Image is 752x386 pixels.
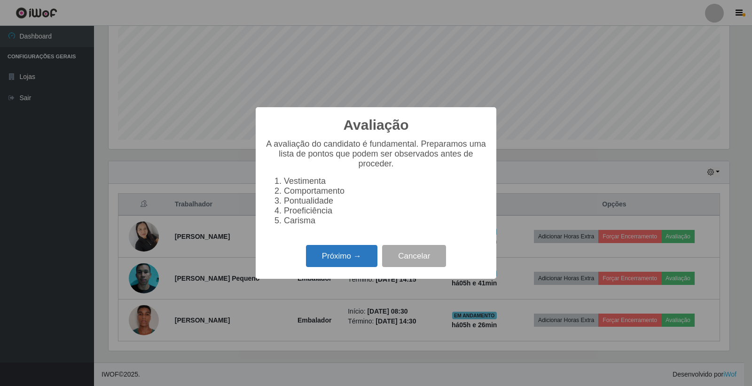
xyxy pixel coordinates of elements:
[284,186,487,196] li: Comportamento
[344,117,409,134] h2: Avaliação
[284,216,487,226] li: Carisma
[382,245,446,267] button: Cancelar
[284,196,487,206] li: Pontualidade
[284,176,487,186] li: Vestimenta
[265,139,487,169] p: A avaliação do candidato é fundamental. Preparamos uma lista de pontos que podem ser observados a...
[306,245,377,267] button: Próximo →
[284,206,487,216] li: Proeficiência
